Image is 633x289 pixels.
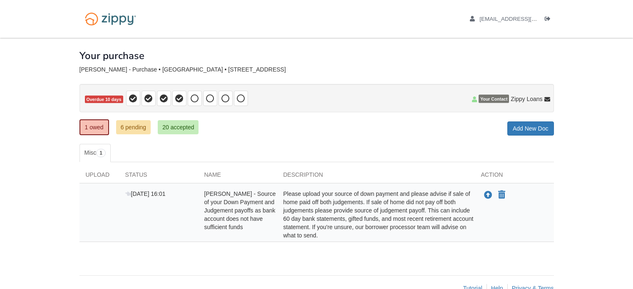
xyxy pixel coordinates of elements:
span: [PERSON_NAME] - Source of your Down Payment and Judgement payoffs as bank account does not have s... [204,190,276,230]
div: Description [277,170,475,183]
a: 1 owed [79,119,109,135]
span: [DATE] 16:01 [125,190,166,197]
a: Log out [545,16,554,24]
a: edit profile [470,16,575,24]
a: Misc [79,144,111,162]
div: Name [198,170,277,183]
button: Declare Charles Gullion - Source of your Down Payment and Judgement payoffs as bank account does ... [497,190,506,200]
div: Please upload your source of down payment and please advise if sale of home paid off both judgeme... [277,190,475,240]
a: Add New Doc [507,121,554,136]
span: Zippy Loans [511,95,542,103]
div: Action [475,170,554,183]
span: Overdue 10 days [85,96,123,104]
span: Your Contact [479,95,509,103]
a: 20 accepted [158,120,199,134]
h1: Your purchase [79,50,144,61]
button: Upload Charles Gullion - Source of your Down Payment and Judgement payoffs as bank account does n... [483,190,493,200]
a: 6 pending [116,120,151,134]
div: [PERSON_NAME] - Purchase • [GEOGRAPHIC_DATA] • [STREET_ADDRESS] [79,66,554,73]
span: 1 [96,149,106,157]
span: cdgn1952@gmail.com [479,16,575,22]
img: Logo [79,8,141,30]
div: Status [119,170,198,183]
div: Upload [79,170,119,183]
